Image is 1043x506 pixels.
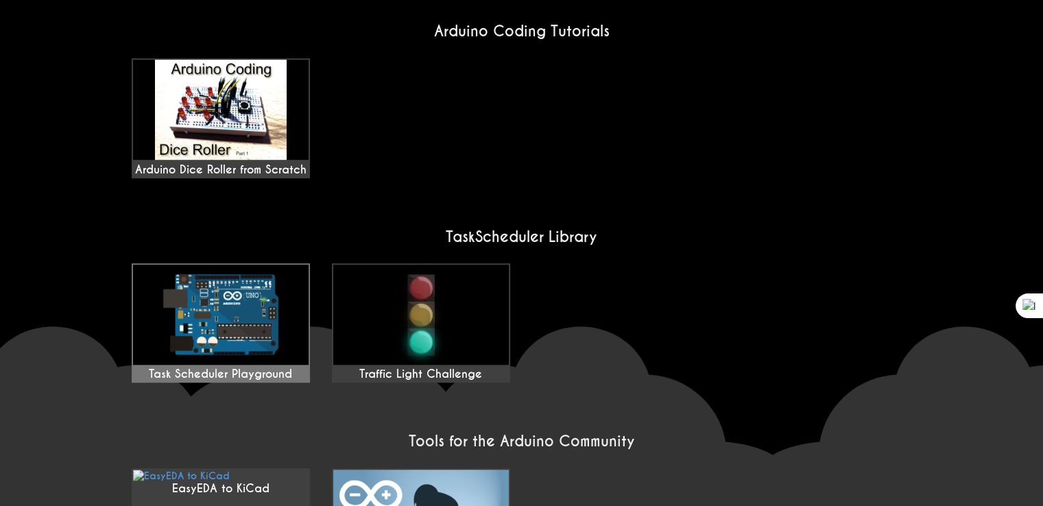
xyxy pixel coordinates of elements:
h2: Tools for the Arduino Community [121,432,923,450]
img: Task Scheduler Playground [133,265,309,365]
h2: TaskScheduler Library [121,228,923,246]
a: Traffic Light Challenge [332,263,510,383]
div: Task Scheduler Playground [133,368,309,381]
div: Arduino Dice Roller from Scratch [133,60,309,177]
a: Task Scheduler Playground [132,263,310,383]
h2: Arduino Coding Tutorials [121,22,923,40]
div: Traffic Light Challenge [333,368,509,381]
a: Arduino Dice Roller from Scratch [132,58,310,178]
div: EasyEDA to KiCad [133,482,309,496]
img: maxresdefault.jpg [133,60,309,160]
img: EasyEDA to KiCad [133,470,230,482]
img: Traffic Light Challenge [333,265,509,365]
